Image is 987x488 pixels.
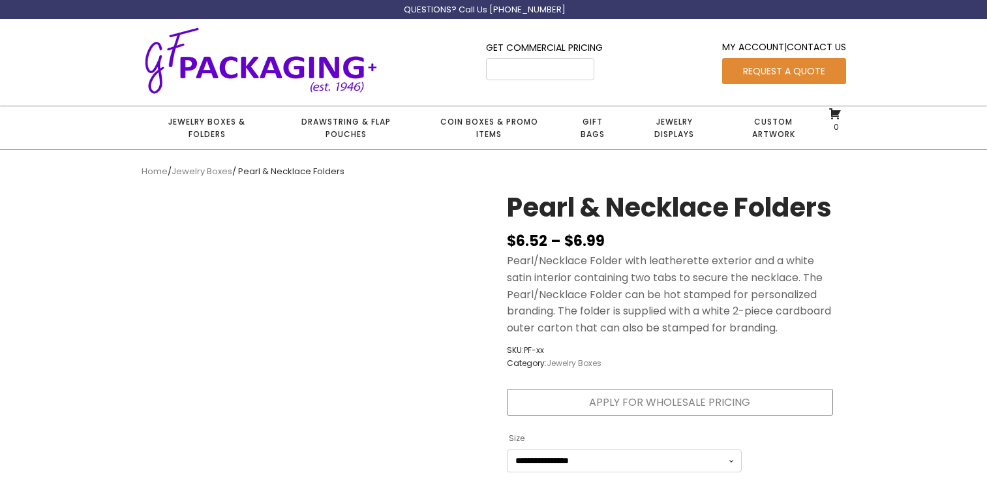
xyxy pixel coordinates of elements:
[722,40,846,57] div: |
[722,40,784,53] a: My Account
[524,344,544,356] span: PF-xx
[509,428,524,449] label: Size
[723,106,824,149] a: Custom Artwork
[564,231,605,251] bdi: 6.99
[551,231,561,251] span: –
[828,107,842,132] a: 0
[142,165,846,179] nav: Breadcrumb
[273,106,419,149] a: Drawstring & Flap Pouches
[507,389,833,416] a: Apply for Wholesale Pricing
[142,25,380,96] img: GF Packaging + - Established 1946
[564,231,573,251] span: $
[547,358,601,369] a: Jewelry Boxes
[507,344,601,356] span: SKU:
[507,231,547,251] bdi: 6.52
[419,106,558,149] a: Coin Boxes & Promo Items
[507,357,601,369] span: Category:
[626,106,723,149] a: Jewelry Displays
[142,106,273,149] a: Jewelry Boxes & Folders
[507,252,833,336] p: Pearl/Necklace Folder with leatherette exterior and a white satin interior containing two tabs to...
[722,58,846,84] a: Request a Quote
[404,3,566,17] div: QUESTIONS? Call Us [PHONE_NUMBER]
[787,40,846,53] a: Contact Us
[172,165,232,177] a: Jewelry Boxes
[486,41,603,54] a: Get Commercial Pricing
[507,192,832,230] h1: Pearl & Necklace Folders
[142,165,168,177] a: Home
[830,121,839,132] span: 0
[507,231,516,251] span: $
[559,106,626,149] a: Gift Bags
